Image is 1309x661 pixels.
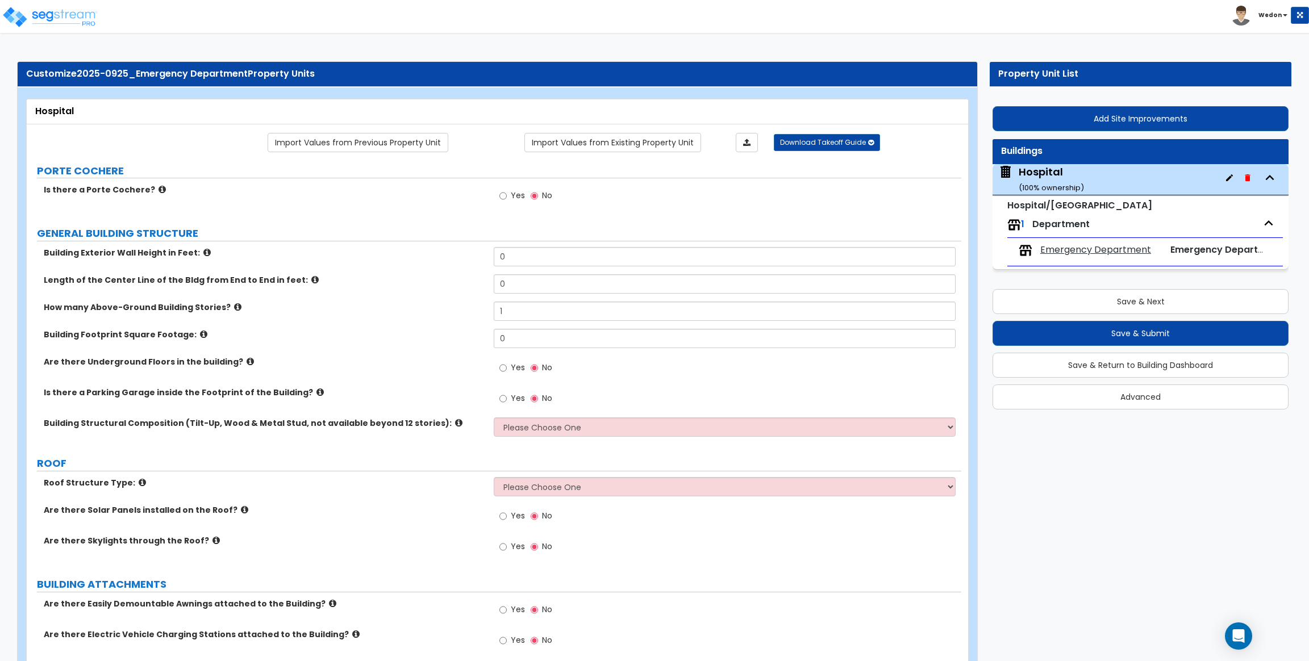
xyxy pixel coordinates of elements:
a: Import the dynamic attributes value through Excel sheet [736,133,758,152]
span: No [542,510,552,521]
label: Building Footprint Square Footage: [44,329,485,340]
div: Buildings [1001,145,1280,158]
span: No [542,634,552,646]
button: Save & Next [993,289,1289,314]
button: Add Site Improvements [993,106,1289,131]
span: Emergency Department [1170,243,1282,256]
label: GENERAL BUILDING STRUCTURE [37,226,961,241]
img: avatar.png [1231,6,1251,26]
i: click for more info! [455,419,462,427]
i: click for more info! [159,185,166,194]
div: Property Unit List [998,68,1283,81]
span: No [542,190,552,201]
span: Yes [511,362,525,373]
span: Yes [511,392,525,404]
i: click for more info! [212,536,220,545]
img: tenants.png [1019,244,1032,257]
label: How many Above-Ground Building Stories? [44,302,485,313]
i: click for more info! [139,478,146,487]
label: ROOF [37,456,961,471]
input: No [531,362,538,374]
img: building.svg [998,165,1013,179]
button: Save & Submit [993,321,1289,346]
span: Yes [511,510,525,521]
span: Yes [511,634,525,646]
label: Building Structural Composition (Tilt-Up, Wood & Metal Stud, not available beyond 12 stories): [44,417,485,429]
input: Yes [499,190,507,202]
label: BUILDING ATTACHMENTS [37,577,961,592]
small: Hospital/Surgery Center [1007,199,1152,212]
button: Advanced [993,384,1289,409]
span: No [542,541,552,552]
span: Download Takeoff Guide [780,137,866,147]
label: PORTE COCHERE [37,164,961,178]
div: Hospital [35,105,960,118]
span: Yes [511,604,525,615]
button: Save & Return to Building Dashboard [993,353,1289,378]
i: click for more info! [352,630,360,638]
label: Are there Solar Panels installed on the Roof? [44,504,485,516]
label: Are there Underground Floors in the building? [44,356,485,367]
span: Yes [511,541,525,552]
span: Department [1032,217,1090,231]
span: No [542,604,552,615]
input: Yes [499,541,507,553]
input: No [531,634,538,647]
img: tenants.png [1007,218,1021,232]
label: Are there Electric Vehicle Charging Stations attached to the Building? [44,629,485,640]
span: Yes [511,190,525,201]
i: click for more info! [234,303,241,311]
span: Hospital [998,165,1084,194]
b: Wedon [1258,11,1282,19]
span: No [542,392,552,404]
a: Import the dynamic attribute values from previous properties. [268,133,448,152]
span: Emergency Department [1040,244,1151,257]
span: 2025-0925_Emergency Department [77,67,248,80]
i: click for more info! [329,599,336,608]
input: No [531,541,538,553]
input: Yes [499,510,507,522]
i: click for more info! [203,248,211,257]
small: ( 100 % ownership) [1019,182,1084,193]
div: Open Intercom Messenger [1225,622,1252,650]
input: No [531,510,538,522]
div: Hospital [1019,165,1084,194]
input: No [531,190,538,202]
label: Roof Structure Type: [44,477,485,488]
label: Are there Easily Demountable Awnings attached to the Building? [44,598,485,609]
input: Yes [499,362,507,374]
i: click for more info! [316,388,324,396]
i: click for more info! [200,330,207,338]
a: Import the dynamic attribute values from existing properties. [524,133,701,152]
input: No [531,392,538,405]
button: Download Takeoff Guide [774,134,880,151]
label: Are there Skylights through the Roof? [44,535,485,546]
span: 1 [1021,217,1024,231]
img: logo_pro_r.png [2,6,98,28]
i: click for more info! [247,357,254,366]
input: Yes [499,604,507,616]
i: click for more info! [311,275,319,284]
label: Is there a Parking Garage inside the Footprint of the Building? [44,387,485,398]
div: Customize Property Units [26,68,969,81]
i: click for more info! [241,505,248,514]
label: Building Exterior Wall Height in Feet: [44,247,485,258]
span: No [542,362,552,373]
input: Yes [499,392,507,405]
input: No [531,604,538,616]
input: Yes [499,634,507,647]
label: Is there a Porte Cochere? [44,184,485,195]
label: Length of the Center Line of the Bldg from End to End in feet: [44,274,485,286]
